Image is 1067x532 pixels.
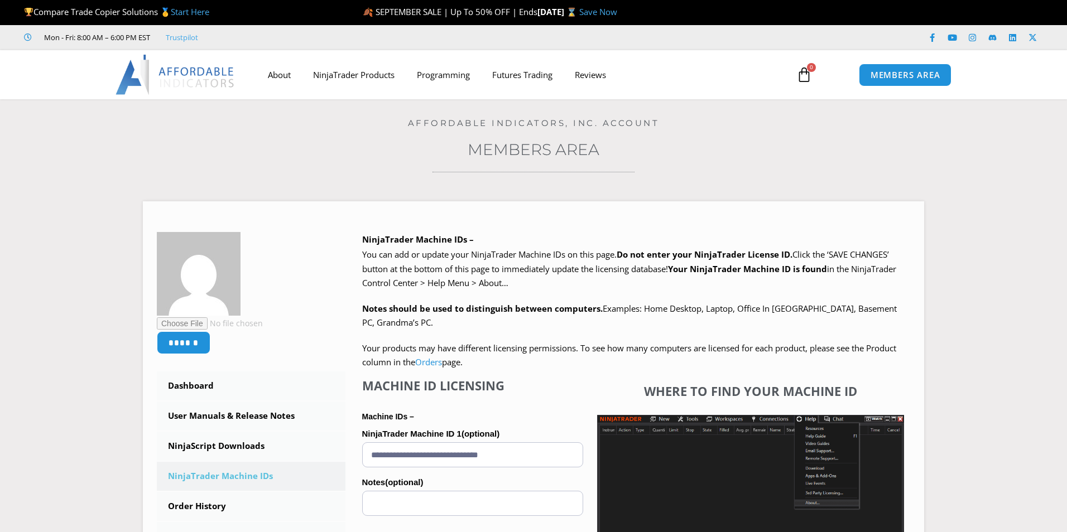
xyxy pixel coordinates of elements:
span: Mon - Fri: 8:00 AM – 6:00 PM EST [41,31,150,44]
span: (optional) [462,429,499,438]
a: NinjaTrader Products [302,62,406,88]
b: Do not enter your NinjaTrader License ID. [617,249,792,260]
span: Examples: Home Desktop, Laptop, Office In [GEOGRAPHIC_DATA], Basement PC, Grandma’s PC. [362,303,897,328]
nav: Menu [257,62,784,88]
span: Click the ‘SAVE CHANGES’ button at the bottom of this page to immediately update the licensing da... [362,249,896,288]
span: You can add or update your NinjaTrader Machine IDs on this page. [362,249,617,260]
a: MEMBERS AREA [859,64,952,86]
h4: Machine ID Licensing [362,378,583,393]
a: Trustpilot [166,31,198,44]
a: NinjaTrader Machine IDs [157,462,345,491]
a: Order History [157,492,345,521]
span: Your products may have different licensing permissions. To see how many computers are licensed fo... [362,342,896,368]
span: (optional) [385,477,423,487]
img: 🏆 [25,8,33,16]
a: 0 [780,59,829,91]
strong: Notes should be used to distinguish between computers. [362,303,603,314]
label: Notes [362,474,583,491]
img: LogoAI | Affordable Indicators – NinjaTrader [116,55,235,95]
img: cb30278d7e72a22b725157a68dae7271ae0437eab41e28b3b9b4f90ba168bed9 [157,232,241,316]
h4: Where to find your Machine ID [597,384,904,398]
strong: [DATE] ⌛ [537,6,579,17]
a: About [257,62,302,88]
a: Start Here [171,6,209,17]
span: 🍂 SEPTEMBER SALE | Up To 50% OFF | Ends [363,6,537,17]
a: User Manuals & Release Notes [157,402,345,431]
a: NinjaScript Downloads [157,432,345,461]
a: Reviews [564,62,617,88]
a: Futures Trading [481,62,564,88]
a: Affordable Indicators, Inc. Account [408,118,660,128]
a: Save Now [579,6,617,17]
label: NinjaTrader Machine ID 1 [362,425,583,442]
span: MEMBERS AREA [871,71,940,79]
span: Compare Trade Copier Solutions 🥇 [24,6,209,17]
span: 0 [807,63,816,72]
strong: Machine IDs – [362,412,414,421]
a: Dashboard [157,371,345,400]
a: Programming [406,62,481,88]
b: NinjaTrader Machine IDs – [362,234,474,245]
a: Orders [415,356,442,367]
strong: Your NinjaTrader Machine ID is found [668,263,827,274]
a: Members Area [468,140,599,159]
